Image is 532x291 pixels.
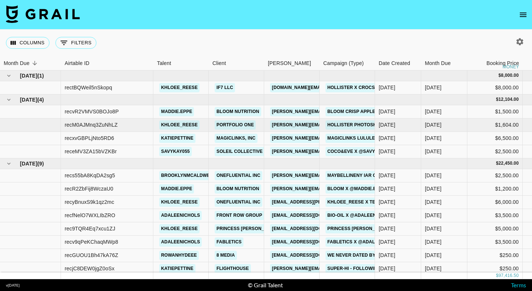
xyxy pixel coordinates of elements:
a: [PERSON_NAME][EMAIL_ADDRESS][DOMAIN_NAME] [270,107,391,116]
div: 12,104.00 [498,96,519,103]
div: $250.00 [467,262,523,275]
div: $3,500.00 [467,209,523,222]
div: Aug '25 [425,108,441,115]
div: 7/21/2025 [379,265,395,272]
a: OneFluential Inc [215,171,262,180]
a: IF7 LLC [215,83,235,92]
div: $2,500.00 [467,145,523,158]
div: Campaign (Type) [320,56,375,71]
div: Date Created [379,56,410,71]
div: © Grail Talent [248,281,283,289]
div: recM0AJMnq3ZuNhLZ [65,121,117,129]
div: recyBnuxS9k1qz2mc [65,198,114,206]
div: rectBQWeil5nSkopq [65,84,112,91]
span: ( 4 ) [37,96,44,103]
div: recv9qPeKChaqMWp8 [65,238,118,246]
button: Select columns [6,37,50,49]
div: Jul '25 [425,238,441,246]
div: Airtable ID [61,56,153,71]
a: Portfolio One [215,120,256,130]
div: 7/7/2025 [379,238,395,246]
div: recjC8DEW0jgZ0oSx [65,265,115,272]
a: Bloom Nutrition [215,107,261,116]
a: khloee_reese [159,224,199,233]
button: hide children [4,71,14,81]
div: Jul '25 [425,172,441,179]
a: maddie.eppe [159,107,194,116]
div: 6/30/2025 [379,198,395,206]
div: 8/18/2025 [379,134,395,142]
div: 22,450.00 [498,160,519,167]
a: Terms [511,281,526,288]
div: Jul '25 [425,185,441,192]
a: katiepettine [159,134,195,143]
div: $3,500.00 [467,236,523,249]
div: $6,500.00 [467,132,523,145]
div: Talent [153,56,209,71]
a: Princess [PERSON_NAME] USA [215,224,291,233]
button: open drawer [516,7,531,22]
a: Bloom x @maddie.eppe [325,184,387,194]
div: $1,500.00 [467,105,523,119]
div: Campaign (Type) [323,56,364,71]
div: Airtable ID [65,56,89,71]
div: recGUOU1Bh47kA76Z [65,251,118,259]
div: Client [209,56,264,71]
button: Sort [30,58,40,68]
a: Fabletics [215,237,243,247]
div: Month Due [425,56,451,71]
div: $1,200.00 [467,182,523,196]
a: 8 Media [215,251,237,260]
div: 8,000.00 [501,72,519,79]
a: adaleenichols [159,211,202,220]
div: $ [496,96,498,103]
a: adaleenichols [159,237,202,247]
a: Princess [PERSON_NAME] x @khloee_reese July [325,224,450,233]
span: ( 1 ) [37,72,44,79]
a: Front Row Group [215,211,264,220]
div: Jul '25 [425,265,441,272]
a: Bio-Oil x @adaleenichols [325,211,395,220]
div: Aug '25 [425,134,441,142]
div: Client [212,56,226,71]
span: [DATE] [20,72,37,79]
div: Jul '25 [425,198,441,206]
div: [PERSON_NAME] [268,56,311,71]
a: Hollister Photoshoot [325,120,388,130]
div: Sep '25 [425,84,441,91]
div: receMV3ZA15bVZKBr [65,148,117,155]
div: $1,604.00 [467,119,523,132]
a: katiepettine [159,264,195,273]
div: recfNelO7WXLIbZRO [65,212,115,219]
div: recvR2VMVS0BOJo8P [65,108,119,115]
img: Grail Talent [6,5,80,23]
a: savykay055 [159,147,192,156]
a: [PERSON_NAME][EMAIL_ADDRESS][DOMAIN_NAME] [270,134,391,143]
a: [PERSON_NAME][EMAIL_ADDRESS][DOMAIN_NAME] [270,171,391,180]
a: [EMAIL_ADDRESS][DOMAIN_NAME] [270,237,353,247]
div: recxvGBPLjNto5RD6 [65,134,114,142]
a: Bloom Crisp Apple x @maddie.eppe [325,107,418,116]
a: [DOMAIN_NAME][EMAIL_ADDRESS][DOMAIN_NAME] [270,83,390,92]
a: Fabletics x @adaleenichols [DATE] [325,237,419,247]
div: 8/11/2025 [379,148,395,155]
div: 5/20/2025 [379,185,395,192]
a: [PERSON_NAME][EMAIL_ADDRESS][DOMAIN_NAME] [270,184,391,194]
a: brooklynmcaldwell [159,171,217,180]
div: 7/21/2025 [379,225,395,232]
div: recs55bA8KqDA2sg5 [65,172,115,179]
div: $5,000.00 [467,222,523,236]
a: Khloee_reese x Telescopic Mascara Q2 (LOP Campaign) [325,198,471,207]
div: 6/30/2025 [379,172,395,179]
a: MagicLinks, Inc [215,134,258,143]
div: money [502,65,519,69]
a: khloee_reese [159,83,199,92]
a: [EMAIL_ADDRESS][DOMAIN_NAME] [270,251,353,260]
a: [PERSON_NAME][EMAIL_ADDRESS][DOMAIN_NAME] [270,120,391,130]
div: Aug '25 [425,148,441,155]
a: MagicLinks Lululemon x @katiepettine [325,134,430,143]
span: ( 9 ) [37,160,44,167]
div: Aug '25 [425,121,441,129]
a: Soleil Collective LLC [215,147,274,156]
div: Month Due [421,56,467,71]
